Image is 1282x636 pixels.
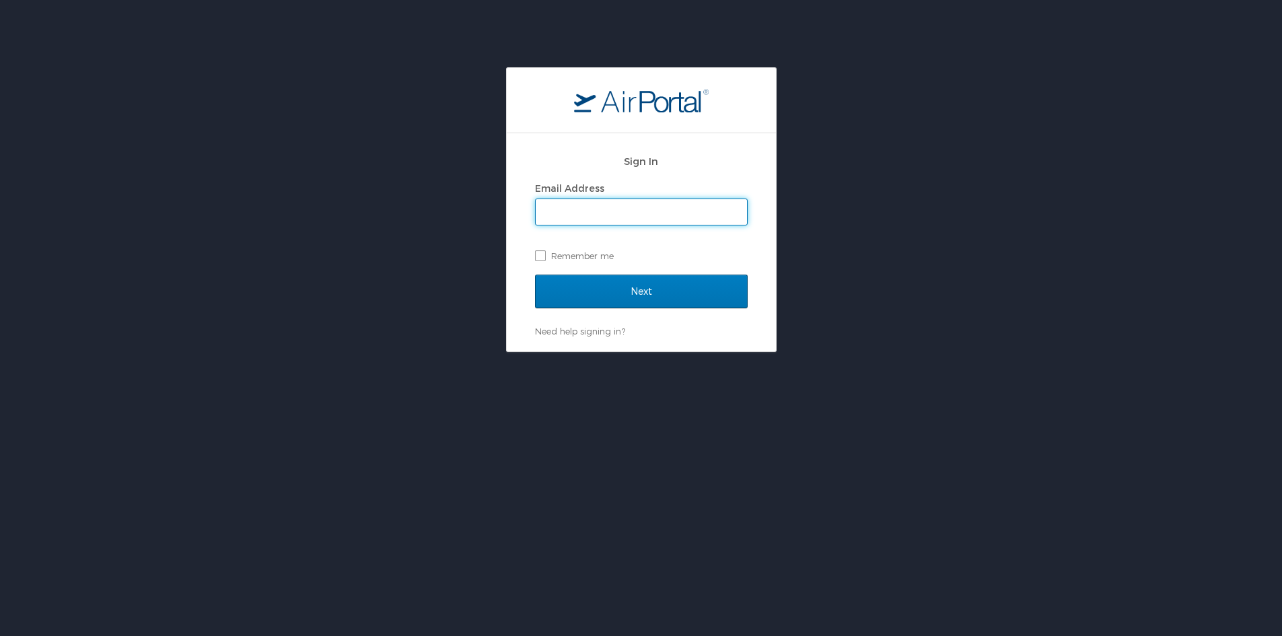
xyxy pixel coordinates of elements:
img: logo [574,88,709,112]
input: Next [535,275,748,308]
label: Email Address [535,182,604,194]
label: Remember me [535,246,748,266]
h2: Sign In [535,153,748,169]
a: Need help signing in? [535,326,625,337]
